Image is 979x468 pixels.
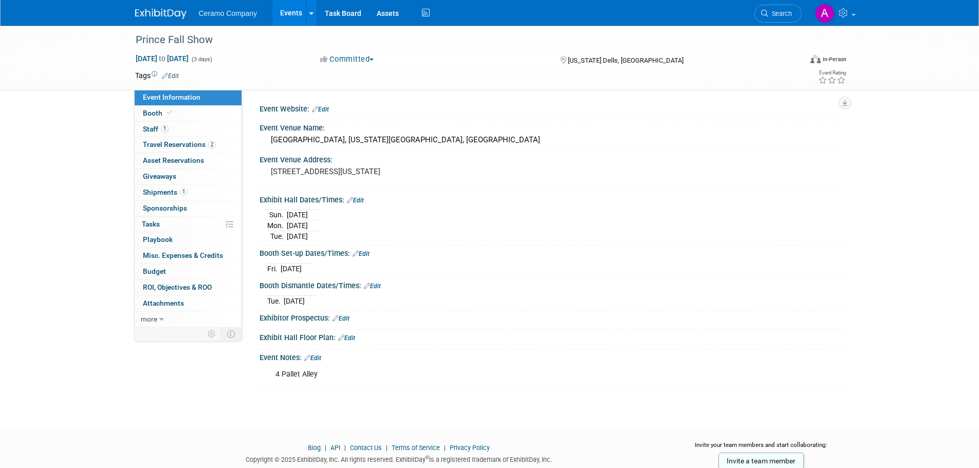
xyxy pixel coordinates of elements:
span: | [441,444,448,452]
a: Search [754,5,802,23]
td: Tags [135,70,179,81]
a: Edit [333,315,349,322]
span: Booth [143,109,174,117]
img: ExhibitDay [135,9,187,19]
div: Event Notes: [260,350,844,363]
div: Exhibit Hall Dates/Times: [260,192,844,205]
a: ROI, Objectives & ROO [135,280,242,295]
span: Search [768,10,792,17]
span: Travel Reservations [143,140,216,148]
span: ROI, Objectives & ROO [143,283,212,291]
a: Asset Reservations [135,153,242,169]
span: Staff [143,125,169,133]
span: Attachments [143,299,184,307]
span: | [342,444,348,452]
a: Event Information [135,90,242,105]
a: Shipments1 [135,185,242,200]
a: Edit [347,197,364,204]
div: Booth Set-up Dates/Times: [260,246,844,259]
div: Event Venue Address: [260,152,844,165]
button: Committed [317,54,378,65]
sup: ® [426,455,429,460]
a: Edit [338,334,355,342]
td: Toggle Event Tabs [220,327,242,341]
td: [DATE] [287,210,308,220]
div: In-Person [822,55,846,63]
a: Attachments [135,296,242,311]
td: [DATE] [287,231,308,242]
div: Prince Fall Show [132,31,786,49]
div: Event Venue Name: [260,120,844,133]
a: Edit [162,72,179,80]
a: Budget [135,264,242,279]
div: Booth Dismantle Dates/Times: [260,278,844,291]
td: Tue. [267,231,287,242]
i: Booth reservation complete [167,110,172,116]
span: (3 days) [191,56,212,63]
a: Staff1 [135,122,242,137]
a: Sponsorships [135,201,242,216]
span: | [383,444,390,452]
a: Edit [312,106,329,113]
a: Tasks [135,217,242,232]
span: Tasks [142,220,160,228]
span: Ceramo Company [199,9,257,17]
span: [DATE] [DATE] [135,54,189,63]
a: more [135,312,242,327]
span: Giveaways [143,172,176,180]
a: Booth [135,106,242,121]
span: 1 [161,125,169,133]
a: Terms of Service [392,444,440,452]
div: Exhibit Hall Floor Plan: [260,330,844,343]
td: [DATE] [281,263,302,274]
td: [DATE] [287,220,308,231]
span: Playbook [143,235,173,244]
a: Travel Reservations2 [135,137,242,153]
span: 1 [180,188,188,196]
a: Blog [308,444,321,452]
span: 2 [208,141,216,148]
a: Edit [304,354,321,362]
span: Sponsorships [143,204,187,212]
a: Playbook [135,232,242,248]
span: [US_STATE] Dells, [GEOGRAPHIC_DATA] [568,57,684,64]
td: Mon. [267,220,287,231]
div: Invite your team members and start collaborating: [678,441,844,456]
span: Misc. Expenses & Credits [143,251,223,259]
td: Sun. [267,210,287,220]
div: 4 Pallet Alley [268,364,731,385]
div: Event Website: [260,101,844,115]
div: Event Rating [818,70,846,76]
a: Contact Us [350,444,382,452]
span: Event Information [143,93,200,101]
div: [GEOGRAPHIC_DATA], [US_STATE][GEOGRAPHIC_DATA], [GEOGRAPHIC_DATA] [267,132,837,148]
a: Giveaways [135,169,242,184]
td: Tue. [267,295,284,306]
div: Event Format [741,53,847,69]
span: Asset Reservations [143,156,204,164]
a: Edit [353,250,370,257]
pre: [STREET_ADDRESS][US_STATE] [271,167,492,176]
td: Fri. [267,263,281,274]
div: Copyright © 2025 ExhibitDay, Inc. All rights reserved. ExhibitDay is a registered trademark of Ex... [135,453,663,464]
span: to [157,54,167,63]
a: Edit [364,283,381,290]
a: Privacy Policy [450,444,490,452]
span: | [322,444,329,452]
td: [DATE] [284,295,305,306]
a: Misc. Expenses & Credits [135,248,242,264]
td: Personalize Event Tab Strip [203,327,221,341]
span: Budget [143,267,166,275]
span: more [141,315,157,323]
img: Format-Inperson.png [810,55,821,63]
a: API [330,444,340,452]
span: Shipments [143,188,188,196]
div: Exhibitor Prospectus: [260,310,844,324]
img: Ayesha Begum [815,4,835,23]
